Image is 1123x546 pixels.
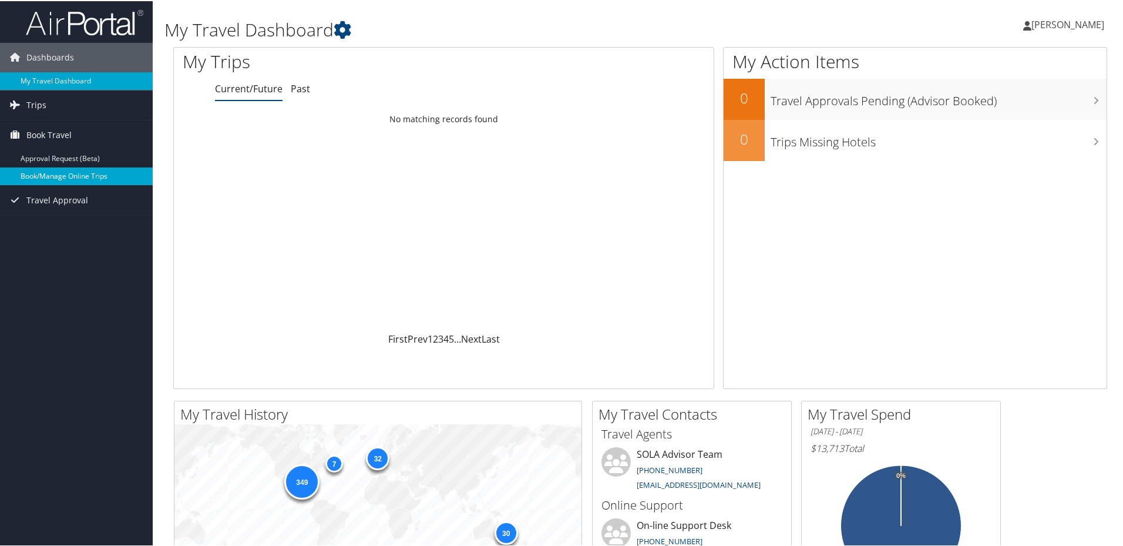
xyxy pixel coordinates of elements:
[26,185,88,214] span: Travel Approval
[408,331,428,344] a: Prev
[454,331,461,344] span: …
[637,478,761,489] a: [EMAIL_ADDRESS][DOMAIN_NAME]
[811,441,991,454] h6: Total
[284,463,320,498] div: 349
[174,108,714,129] td: No matching records found
[601,425,782,441] h3: Travel Agents
[443,331,449,344] a: 4
[724,87,765,107] h2: 0
[26,8,143,35] img: airportal-logo.png
[724,78,1107,119] a: 0Travel Approvals Pending (Advisor Booked)
[896,471,906,478] tspan: 0%
[811,441,844,454] span: $13,713
[433,331,438,344] a: 2
[596,446,788,494] li: SOLA Advisor Team
[215,81,283,94] a: Current/Future
[637,535,702,545] a: [PHONE_NUMBER]
[482,331,500,344] a: Last
[811,425,991,436] h6: [DATE] - [DATE]
[183,48,480,73] h1: My Trips
[325,454,342,471] div: 7
[449,331,454,344] a: 5
[164,16,799,41] h1: My Travel Dashboard
[366,445,389,469] div: 32
[494,520,517,543] div: 30
[26,89,46,119] span: Trips
[599,403,791,423] h2: My Travel Contacts
[180,403,581,423] h2: My Travel History
[724,128,765,148] h2: 0
[724,119,1107,160] a: 0Trips Missing Hotels
[808,403,1000,423] h2: My Travel Spend
[1023,6,1116,41] a: [PERSON_NAME]
[771,127,1107,149] h3: Trips Missing Hotels
[291,81,310,94] a: Past
[388,331,408,344] a: First
[26,42,74,71] span: Dashboards
[724,48,1107,73] h1: My Action Items
[26,119,72,149] span: Book Travel
[637,464,702,474] a: [PHONE_NUMBER]
[428,331,433,344] a: 1
[601,496,782,512] h3: Online Support
[1031,17,1104,30] span: [PERSON_NAME]
[461,331,482,344] a: Next
[438,331,443,344] a: 3
[771,86,1107,108] h3: Travel Approvals Pending (Advisor Booked)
